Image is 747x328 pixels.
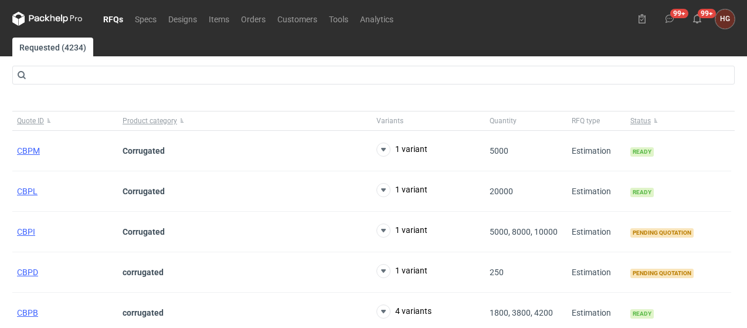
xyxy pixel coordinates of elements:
span: Status [630,116,651,126]
svg: Packhelp Pro [12,12,83,26]
span: RFQ type [572,116,600,126]
strong: corrugated [123,268,164,277]
span: Ready [630,188,654,197]
span: Ready [630,147,654,157]
a: CBPI [17,227,35,236]
strong: Corrugated [123,187,165,196]
span: 5000, 8000, 10000 [490,227,558,236]
a: Specs [129,12,162,26]
a: Customers [271,12,323,26]
button: 4 variants [376,305,432,319]
span: 1800, 3800, 4200 [490,308,553,317]
a: Requested (4234) [12,38,93,56]
button: Status [626,111,731,130]
button: Quote ID [12,111,118,130]
button: 99+ [688,9,707,28]
button: HG [715,9,735,29]
a: CBPM [17,146,40,155]
span: Quote ID [17,116,44,126]
a: Orders [235,12,271,26]
div: Estimation [567,252,626,293]
span: Pending quotation [630,228,694,238]
span: Quantity [490,116,517,126]
a: CBPB [17,308,38,317]
span: 20000 [490,187,513,196]
button: 1 variant [376,264,427,278]
span: Variants [376,116,403,126]
a: CBPL [17,187,38,196]
strong: corrugated [123,308,164,317]
span: Ready [630,309,654,319]
span: Pending quotation [630,269,694,278]
a: Analytics [354,12,399,26]
strong: Corrugated [123,146,165,155]
a: Designs [162,12,203,26]
button: 1 variant [376,224,427,238]
span: 250 [490,268,504,277]
button: Product category [118,111,372,130]
div: Estimation [567,171,626,212]
button: 1 variant [376,183,427,197]
div: Estimation [567,212,626,252]
div: Estimation [567,131,626,171]
strong: Corrugated [123,227,165,236]
span: 5000 [490,146,508,155]
a: Tools [323,12,354,26]
button: 99+ [660,9,679,28]
div: Hubert Gołębiewski [715,9,735,29]
a: CBPD [17,268,38,277]
button: 1 variant [376,143,427,157]
span: Product category [123,116,177,126]
a: Items [203,12,235,26]
a: RFQs [97,12,129,26]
